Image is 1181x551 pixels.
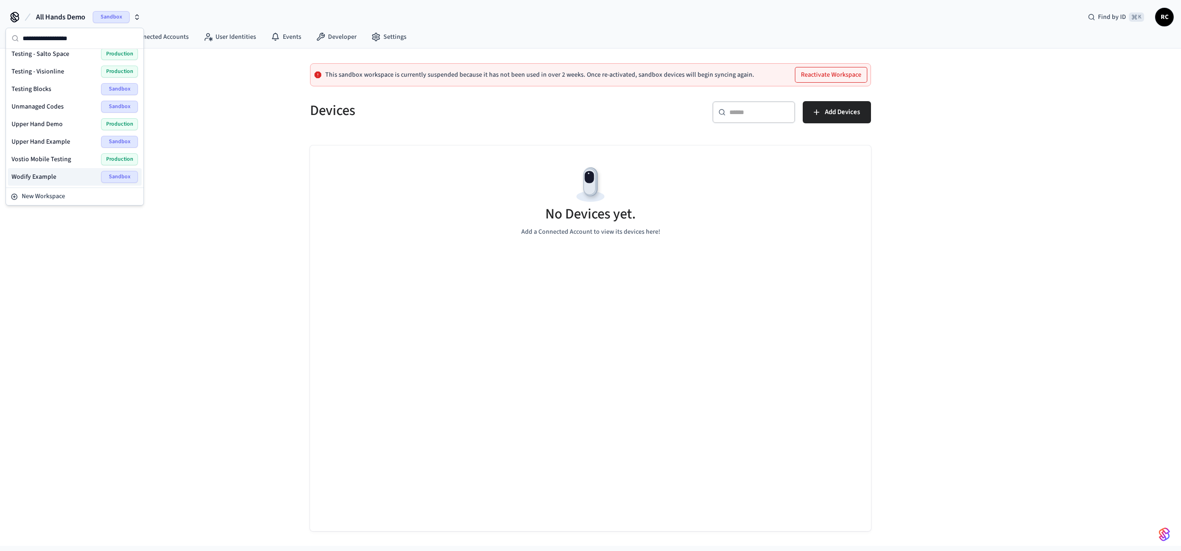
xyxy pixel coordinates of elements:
[1129,12,1144,22] span: ⌘ K
[325,71,754,79] p: This sandbox workspace is currently suspended because it has not been used in over 2 weeks. Once ...
[12,102,64,111] span: Unmanaged Codes
[101,136,138,148] span: Sandbox
[1159,527,1170,542] img: SeamLogoGradient.69752ec5.svg
[196,29,263,45] a: User Identities
[825,106,860,118] span: Add Devices
[36,12,85,23] span: All Hands Demo
[93,11,130,23] span: Sandbox
[101,118,138,130] span: Production
[12,155,71,164] span: Vostio Mobile Testing
[803,101,871,123] button: Add Devices
[6,49,143,188] div: Suggestions
[1098,12,1126,22] span: Find by ID
[101,48,138,60] span: Production
[364,29,414,45] a: Settings
[101,171,138,183] span: Sandbox
[22,192,65,201] span: New Workspace
[101,66,138,78] span: Production
[570,164,611,206] img: Devices Empty State
[113,29,196,45] a: Connected Accounts
[521,227,660,237] p: Add a Connected Account to view its devices here!
[310,101,585,120] h5: Devices
[545,205,636,224] h5: No Devices yet.
[1080,9,1151,25] div: Find by ID⌘ K
[309,29,364,45] a: Developer
[12,85,51,94] span: Testing Blocks
[1155,8,1174,26] button: RC
[12,172,56,182] span: Wodify Example
[101,153,138,165] span: Production
[795,67,867,82] button: Reactivate Workspace
[7,189,143,204] button: New Workspace
[101,83,138,95] span: Sandbox
[12,120,63,129] span: Upper Hand Demo
[12,49,69,59] span: Testing - Salto Space
[12,137,70,146] span: Upper Hand Example
[12,67,64,76] span: Testing - Visionline
[101,101,138,113] span: Sandbox
[263,29,309,45] a: Events
[1156,9,1173,25] span: RC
